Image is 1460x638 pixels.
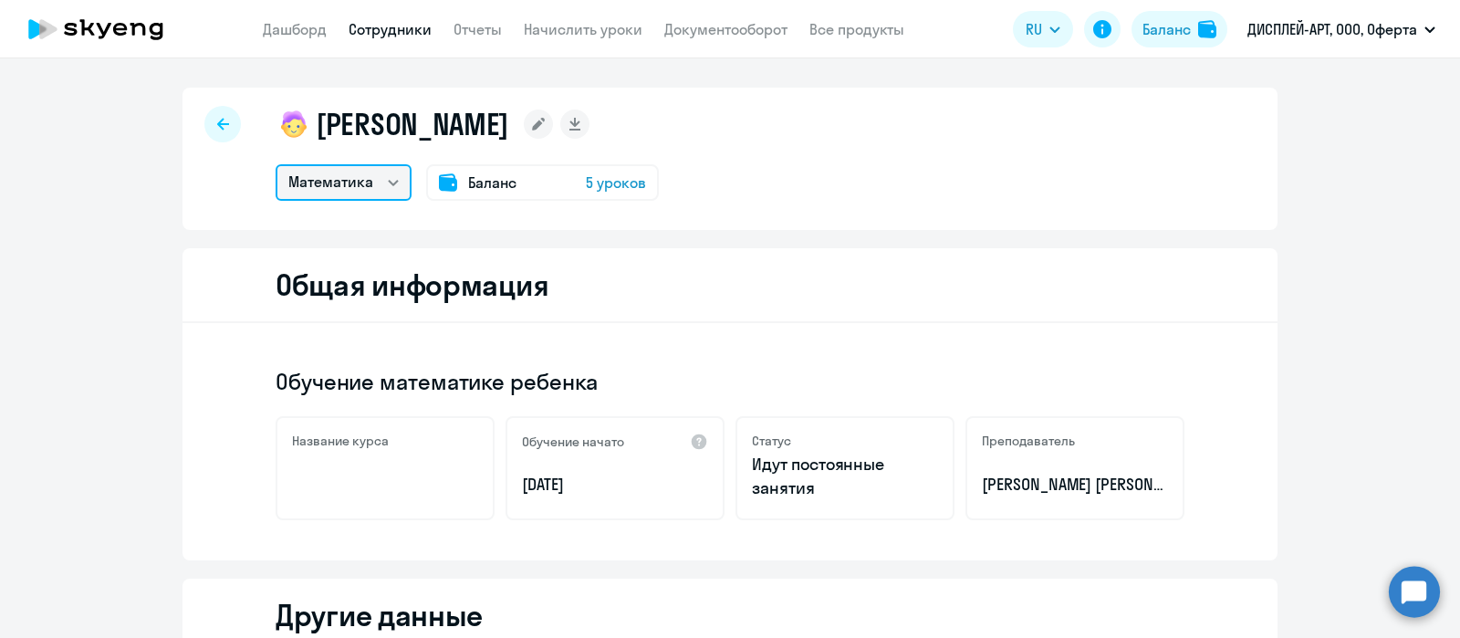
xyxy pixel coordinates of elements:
[276,367,598,396] span: Обучение математике ребенка
[524,20,642,38] a: Начислить уроки
[263,20,327,38] a: Дашборд
[454,20,502,38] a: Отчеты
[1013,11,1073,47] button: RU
[752,453,938,500] p: Идут постоянные занятия
[349,20,432,38] a: Сотрудники
[522,473,708,497] p: [DATE]
[276,106,312,142] img: child
[1238,7,1444,51] button: ДИСПЛЕЙ-АРТ, ООО, Оферта
[1142,18,1191,40] div: Баланс
[522,434,624,450] h5: Обучение начато
[316,106,509,142] h1: [PERSON_NAME]
[276,267,548,303] h2: Общая информация
[276,597,483,633] h2: Другие данные
[1026,18,1042,40] span: RU
[468,172,516,193] span: Баланс
[292,433,389,449] h5: Название курса
[1198,20,1216,38] img: balance
[586,172,646,193] span: 5 уроков
[664,20,787,38] a: Документооборот
[809,20,904,38] a: Все продукты
[982,473,1168,497] p: [PERSON_NAME] [PERSON_NAME]
[752,433,791,449] h5: Статус
[1247,18,1417,40] p: ДИСПЛЕЙ-АРТ, ООО, Оферта
[982,433,1075,449] h5: Преподаватель
[1131,11,1227,47] button: Балансbalance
